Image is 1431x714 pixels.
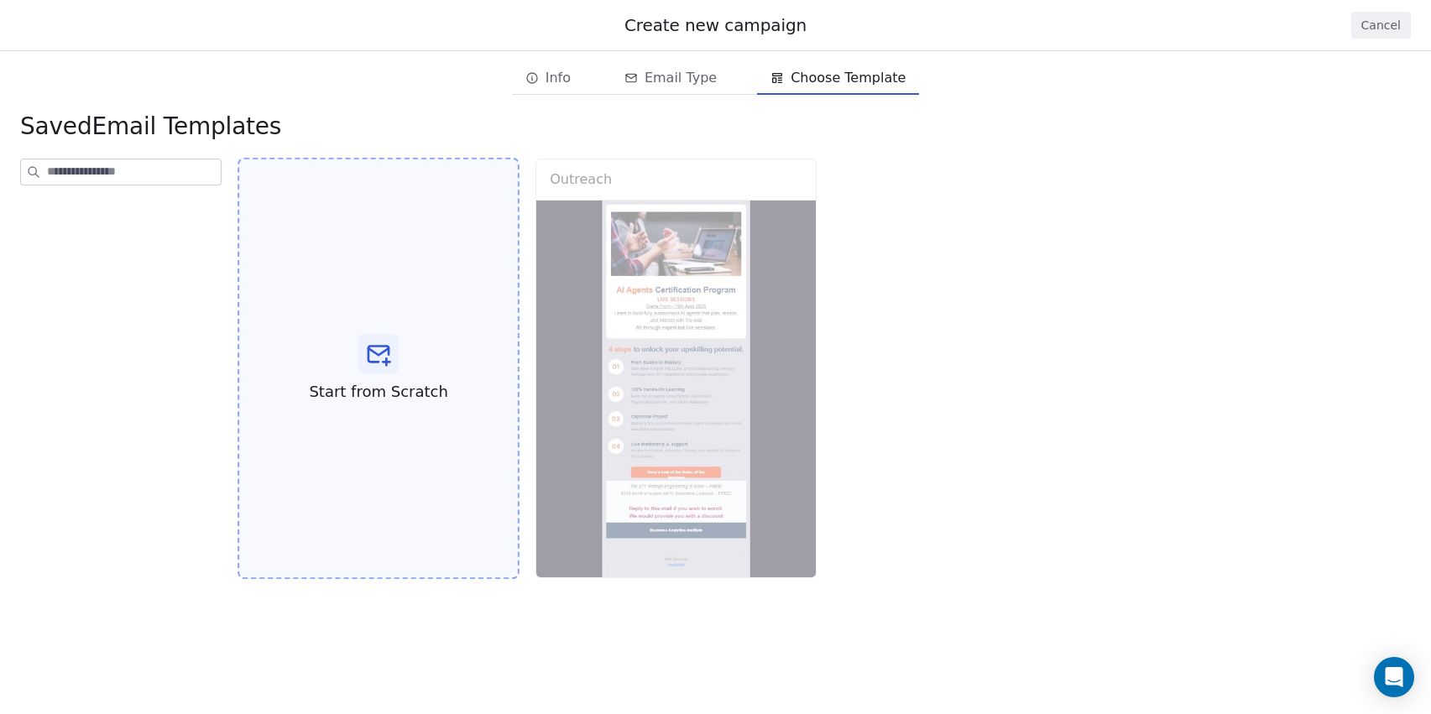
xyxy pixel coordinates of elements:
span: saved [20,112,91,140]
span: Choose Template [791,68,906,88]
span: Info [546,68,571,88]
span: Email Templates [20,112,281,142]
div: Create new campaign [20,13,1411,37]
span: Email Type [645,68,717,88]
button: Cancel [1351,12,1411,39]
div: Open Intercom Messenger [1374,657,1414,697]
div: email creation steps [512,61,920,95]
span: Start from Scratch [309,381,447,403]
